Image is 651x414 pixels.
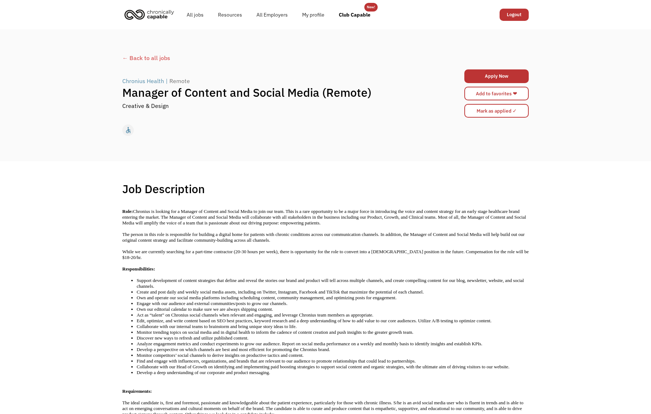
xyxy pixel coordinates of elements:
[122,85,427,100] h1: Manager of Content and Social Media (Remote)
[179,3,211,26] a: All jobs
[137,301,529,306] li: Engage with our audience and external communities/posts to grow our channels.
[137,295,529,301] li: Own and operate our social media platforms including scheduling content, community management, an...
[367,3,375,12] div: New!
[249,3,295,26] a: All Employers
[122,77,164,85] div: Chronius Health
[122,249,529,260] p: While we are currently searching for a part-time contractor (20-30 hours per week), there is oppo...
[137,364,529,370] li: Collaborate with our Head of Growth on identifying and implementing paid boosting strategies to s...
[464,102,529,119] form: Mark as applied form
[137,352,529,358] li: Monitor competitors’ social channels to derive insights on productive tactics and content.
[137,370,529,376] li: Develop a deep understanding of our corporate and product messaging.
[122,101,169,110] div: Creative & Design
[211,3,249,26] a: Resources
[137,289,529,295] li: Create and post daily and weekly social media assets, including on Twitter, Instagram, Facebook a...
[124,125,132,136] div: accessible
[137,358,529,364] li: Find and engage with influencers, organizations, and brands that are relevant to our audience to ...
[464,69,529,83] a: Apply Now
[169,77,190,85] div: Remote
[122,388,153,394] strong: Requirements:
[137,318,529,324] li: Edit, optimize, and write content based on SEO best practices, keyword research and a deep unders...
[137,324,529,329] li: Collaborate with our internal teams to brainstorm and bring unique story ideas to life.
[137,347,529,352] li: Develop a perspective on which channels are best and most efficient for promoting the Chronius br...
[122,54,529,62] a: ← Back to all jobs
[137,306,529,312] li: Own our editorial calendar to make sure we are always shipping content.
[295,3,332,26] a: My profile
[122,77,192,85] a: Chronius Health|Remote
[137,278,529,289] li: Support development of content strategies that define and reveal the stories our brand and produc...
[122,209,133,214] strong: Role:
[137,329,529,335] li: Monitor trending topics on social media and in digital health to inform the cadence of content cr...
[464,104,529,118] input: Mark as applied ✓
[137,335,529,341] li: Discover new ways to refresh and utilize published content.
[137,312,529,318] li: Act as “talent” on Chronius social channels when relevant and engaging, and leverage Chronius tea...
[122,182,205,196] h1: Job Description
[500,9,529,21] a: Logout
[137,341,529,347] li: Analyze engagement metrics and conduct experiments to grow our audience. Report on social media p...
[122,6,176,22] img: Chronically Capable logo
[122,209,529,226] p: Chronius is looking for a Manager of Content and Social Media to join our team. This is a rare op...
[122,6,179,22] a: home
[332,3,378,26] a: Club Capable
[464,87,529,100] a: Add to favorites ❤
[166,77,168,85] div: |
[122,266,156,272] strong: Responsibilities:
[122,232,529,243] p: The person in this role is responsible for building a digital home for patients with chronic cond...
